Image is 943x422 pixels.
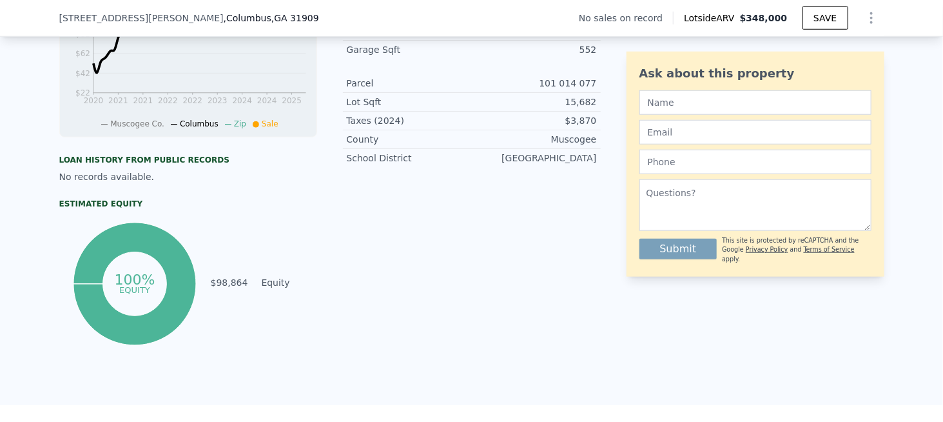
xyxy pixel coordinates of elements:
[208,97,228,106] tspan: 2023
[472,43,597,56] div: 552
[722,236,871,264] div: This site is protected by reCAPTCHA and the Google and apply.
[75,49,90,58] tspan: $62
[579,12,673,25] div: No sales on record
[740,13,788,23] span: $348,000
[472,114,597,127] div: $3,870
[347,43,472,56] div: Garage Sqft
[59,155,317,165] div: Loan history from public records
[257,97,277,106] tspan: 2024
[75,30,90,39] tspan: $82
[472,152,597,165] div: [GEOGRAPHIC_DATA]
[347,133,472,146] div: County
[108,97,128,106] tspan: 2021
[158,97,178,106] tspan: 2022
[180,119,219,128] span: Columbus
[234,119,246,128] span: Zip
[804,246,855,253] a: Terms of Service
[639,239,717,259] button: Submit
[133,97,153,106] tspan: 2021
[75,89,90,98] tspan: $22
[271,13,319,23] span: , GA 31909
[282,97,302,106] tspan: 2025
[182,97,202,106] tspan: 2022
[472,133,597,146] div: Muscogee
[472,95,597,108] div: 15,682
[75,69,90,78] tspan: $42
[110,119,164,128] span: Muscogee Co.
[802,6,848,30] button: SAVE
[119,285,150,295] tspan: equity
[639,120,871,145] input: Email
[746,246,788,253] a: Privacy Policy
[684,12,739,25] span: Lotside ARV
[232,97,252,106] tspan: 2024
[639,150,871,174] input: Phone
[210,276,249,290] td: $98,864
[259,276,317,290] td: Equity
[83,97,103,106] tspan: 2020
[639,90,871,115] input: Name
[859,5,884,31] button: Show Options
[347,152,472,165] div: School District
[114,272,155,288] tspan: 100%
[472,77,597,90] div: 101 014 077
[262,119,278,128] span: Sale
[59,12,224,25] span: [STREET_ADDRESS][PERSON_NAME]
[59,199,317,209] div: Estimated Equity
[347,95,472,108] div: Lot Sqft
[347,114,472,127] div: Taxes (2024)
[224,12,319,25] span: , Columbus
[347,77,472,90] div: Parcel
[639,65,871,83] div: Ask about this property
[59,170,317,183] div: No records available.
